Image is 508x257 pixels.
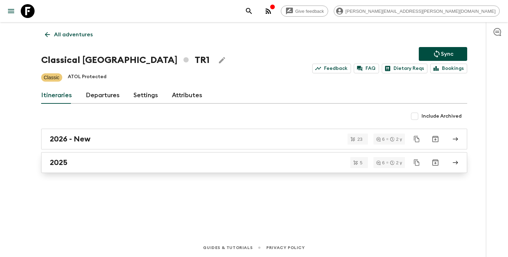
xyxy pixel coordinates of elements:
button: Sync adventure departures to the booking engine [419,47,467,61]
a: 2026 - New [41,129,467,149]
p: Sync [441,50,453,58]
a: Give feedback [281,6,328,17]
div: 6 [376,137,385,141]
button: Archive [428,156,442,169]
div: [PERSON_NAME][EMAIL_ADDRESS][PERSON_NAME][DOMAIN_NAME] [334,6,500,17]
button: search adventures [242,4,256,18]
h2: 2026 - New [50,135,91,144]
span: 5 [356,160,367,165]
a: Dietary Reqs [382,64,427,73]
button: Duplicate [410,156,423,169]
button: menu [4,4,18,18]
div: 2 y [390,137,402,141]
p: All adventures [54,30,93,39]
div: 2 y [390,160,402,165]
a: All adventures [41,28,96,42]
button: Archive [428,132,442,146]
a: Attributes [172,87,202,104]
h2: 2025 [50,158,67,167]
span: [PERSON_NAME][EMAIL_ADDRESS][PERSON_NAME][DOMAIN_NAME] [342,9,499,14]
a: Guides & Tutorials [203,244,252,251]
h1: Classical [GEOGRAPHIC_DATA] TR1 [41,53,210,67]
a: Settings [133,87,158,104]
div: 6 [376,160,385,165]
a: Itineraries [41,87,72,104]
span: Include Archived [422,113,462,120]
a: Feedback [312,64,351,73]
span: Give feedback [292,9,328,14]
p: Classic [44,74,59,81]
a: Bookings [430,64,467,73]
a: FAQ [354,64,379,73]
button: Edit Adventure Title [215,53,229,67]
a: 2025 [41,152,467,173]
p: ATOL Protected [68,73,107,82]
a: Privacy Policy [266,244,305,251]
a: Departures [86,87,120,104]
span: 23 [353,137,366,141]
button: Duplicate [410,133,423,145]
